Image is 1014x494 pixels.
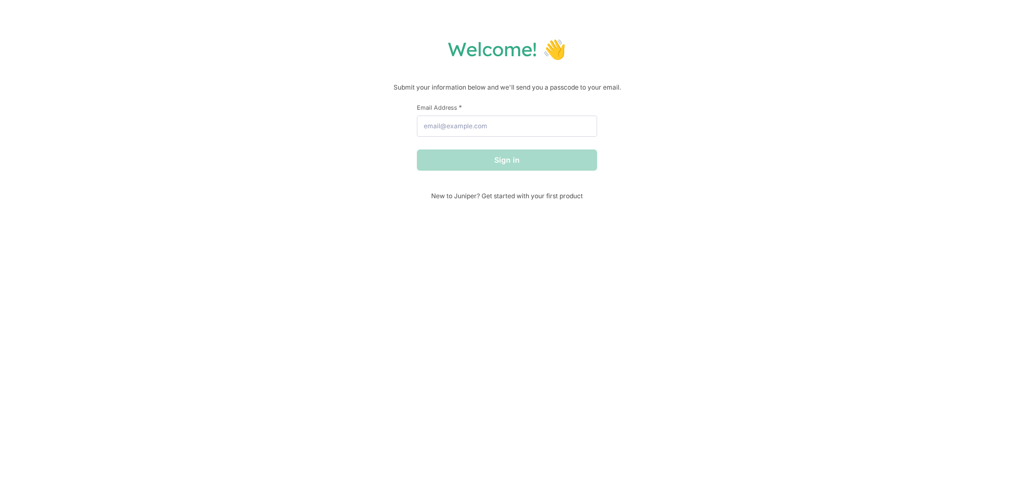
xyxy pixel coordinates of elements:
[417,103,597,111] label: Email Address
[11,37,1003,61] h1: Welcome! 👋
[459,103,462,111] span: This field is required.
[11,82,1003,93] p: Submit your information below and we'll send you a passcode to your email.
[417,192,597,200] span: New to Juniper? Get started with your first product
[417,116,597,137] input: email@example.com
